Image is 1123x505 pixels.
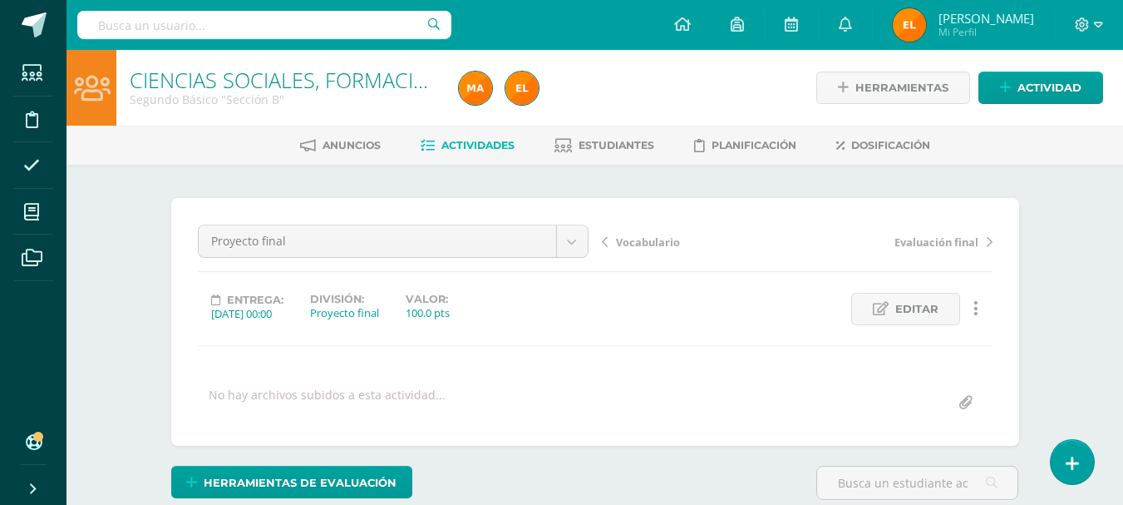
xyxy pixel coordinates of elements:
a: Actividad [978,72,1103,104]
span: Proyecto final [211,225,544,257]
a: Evaluación final [797,233,992,250]
span: Actividades [441,139,515,151]
a: Planificación [694,132,796,159]
input: Busca un usuario... [77,11,451,39]
div: 100.0 pts [406,305,450,320]
a: Anuncios [300,132,381,159]
span: Planificación [712,139,796,151]
label: División: [310,293,379,305]
a: Vocabulario [602,233,797,250]
span: Herramientas [855,72,948,103]
img: 5d98c8432932463505bd6846e15a9a15.png [459,72,492,105]
div: [DATE] 00:00 [211,306,283,321]
div: Segundo Básico 'Sección B' [130,92,439,107]
span: Anuncios [323,139,381,151]
span: Evaluación final [894,235,978,250]
div: No hay archivos subidos a esta actividad... [209,387,446,419]
a: Dosificación [836,132,930,159]
span: Vocabulario [616,235,680,250]
span: [PERSON_NAME] [938,10,1034,27]
img: dbb8facc1bb3f0ff15734133107f95d4.png [505,72,539,105]
img: dbb8facc1bb3f0ff15734133107f95d4.png [893,8,926,42]
span: Entrega: [227,294,283,306]
a: Herramientas de evaluación [171,466,412,498]
a: Proyecto final [199,225,588,257]
label: Valor: [406,293,450,305]
span: Herramientas de evaluación [204,468,396,498]
h1: CIENCIAS SOCIALES, FORMACIÓN CIUDADANA E INTERCULTURALIDAD [130,68,439,92]
a: CIENCIAS SOCIALES, FORMACIÓN CIUDADANA E INTERCULTURALIDAD [130,66,791,94]
div: Proyecto final [310,305,379,320]
span: Mi Perfil [938,25,1034,39]
span: Actividad [1017,72,1081,103]
a: Actividades [421,132,515,159]
input: Busca un estudiante aquí... [817,467,1017,499]
a: Estudiantes [554,132,654,159]
span: Editar [895,294,938,324]
a: Herramientas [816,72,970,104]
span: Dosificación [851,139,930,151]
span: Estudiantes [579,139,654,151]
